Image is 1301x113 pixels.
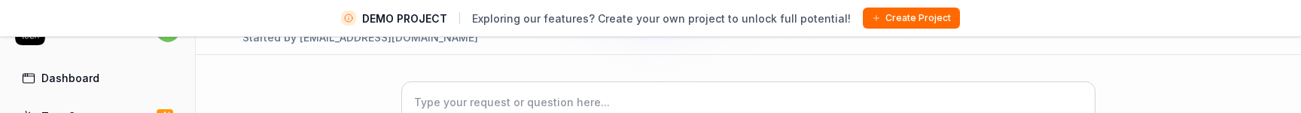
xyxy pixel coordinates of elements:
div: Dashboard [41,70,99,86]
a: Dashboard [15,63,180,93]
button: Create Project [863,8,960,29]
span: DEMO PROJECT [362,11,447,26]
div: Started by [242,29,478,45]
span: [EMAIL_ADDRESS][DOMAIN_NAME] [300,31,478,44]
span: Exploring our features? Create your own project to unlock full potential! [472,11,851,26]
